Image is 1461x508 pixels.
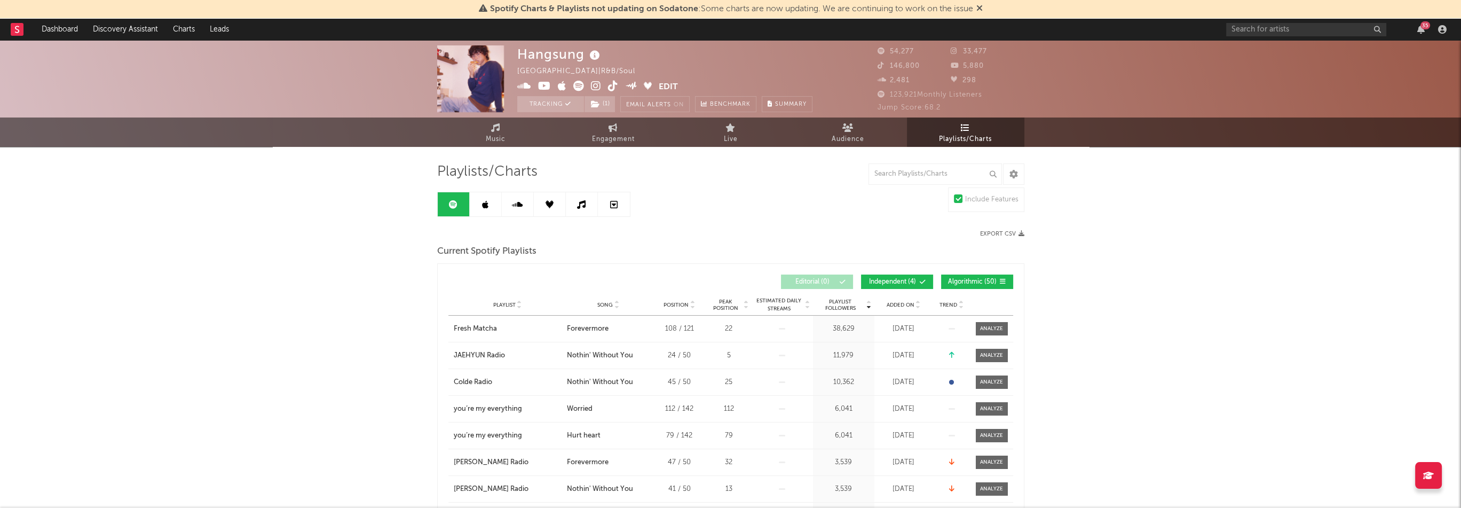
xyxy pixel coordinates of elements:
div: 112 [709,404,749,415]
div: 45 / 50 [656,377,704,388]
div: [DATE] [877,324,930,334]
button: Summary [762,96,812,112]
button: 35 [1417,25,1425,34]
a: Engagement [555,118,672,147]
a: [PERSON_NAME] Radio [454,457,562,468]
a: Dashboard [34,19,85,40]
span: Summary [775,101,807,107]
a: Music [437,118,555,147]
span: Current Spotify Playlists [437,245,536,258]
span: 54,277 [878,48,914,55]
div: 22 [709,324,749,334]
a: Playlists/Charts [907,118,1024,147]
button: Email AlertsOn [620,96,690,112]
div: [DATE] [877,377,930,388]
span: Estimated Daily Streams [754,297,804,313]
span: Engagement [592,133,635,146]
a: Benchmark [695,96,756,112]
a: JAEHYUN Radio [454,350,562,361]
div: 38,629 [816,324,872,334]
a: you’re my everything [454,404,562,415]
a: Live [672,118,789,147]
span: Trend [939,302,957,308]
div: Hangsung [517,45,603,63]
div: 112 / 142 [656,404,704,415]
span: Music [486,133,506,146]
input: Search for artists [1226,23,1386,36]
div: 32 [709,457,749,468]
div: 11,979 [816,350,872,361]
div: Forevermore [567,324,609,334]
span: 298 [951,77,976,84]
div: 6,041 [816,431,872,441]
span: Song [597,302,613,308]
a: Fresh Matcha [454,324,562,334]
div: 79 [709,431,749,441]
span: 5,880 [951,62,984,69]
div: [PERSON_NAME] Radio [454,484,528,495]
em: On [674,102,684,108]
div: 10,362 [816,377,872,388]
div: 79 / 142 [656,431,704,441]
div: 35 [1420,21,1430,29]
button: Independent(4) [861,275,933,289]
span: Dismiss [976,5,983,13]
span: Jump Score: 68.2 [878,104,941,111]
div: [DATE] [877,484,930,495]
a: Discovery Assistant [85,19,165,40]
span: 2,481 [878,77,910,84]
div: Nothin' Without You [567,350,633,361]
a: you’re my everything [454,431,562,441]
span: Playlists/Charts [437,166,538,178]
span: Benchmark [710,98,751,111]
span: Peak Position [709,299,743,311]
input: Search Playlists/Charts [868,163,1002,185]
div: 41 / 50 [656,484,704,495]
button: Editorial(0) [781,275,853,289]
div: Worried [567,404,593,415]
span: Independent ( 4 ) [868,279,917,285]
button: Export CSV [980,231,1024,237]
span: Playlist [493,302,516,308]
span: Position [664,302,689,308]
div: [DATE] [877,431,930,441]
div: Nothin' Without You [567,484,633,495]
a: Audience [789,118,907,147]
div: Fresh Matcha [454,324,497,334]
span: 146,800 [878,62,920,69]
div: [DATE] [877,350,930,361]
button: Algorithmic(50) [941,275,1013,289]
div: you’re my everything [454,431,522,441]
a: [PERSON_NAME] Radio [454,484,562,495]
div: 25 [709,377,749,388]
a: Colde Radio [454,377,562,388]
div: JAEHYUN Radio [454,350,505,361]
div: [DATE] [877,404,930,415]
span: Editorial ( 0 ) [788,279,837,285]
div: 13 [709,484,749,495]
button: Tracking [517,96,584,112]
span: Spotify Charts & Playlists not updating on Sodatone [490,5,698,13]
div: Include Features [965,193,1018,206]
span: Added On [887,302,914,308]
div: [DATE] [877,457,930,468]
span: 123,921 Monthly Listeners [878,91,982,98]
div: [GEOGRAPHIC_DATA] | R&B/Soul [517,65,647,78]
div: 24 / 50 [656,350,704,361]
button: (1) [585,96,615,112]
div: [PERSON_NAME] Radio [454,457,528,468]
div: Forevermore [567,457,609,468]
span: Live [724,133,738,146]
div: Colde Radio [454,377,492,388]
div: 47 / 50 [656,457,704,468]
span: : Some charts are now updating. We are continuing to work on the issue [490,5,973,13]
div: you’re my everything [454,404,522,415]
div: 3,539 [816,457,872,468]
span: Playlist Followers [816,299,865,311]
div: Hurt heart [567,431,601,441]
span: Algorithmic ( 50 ) [948,279,997,285]
span: Playlists/Charts [939,133,992,146]
span: Audience [832,133,864,146]
div: 6,041 [816,404,872,415]
a: Charts [165,19,202,40]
